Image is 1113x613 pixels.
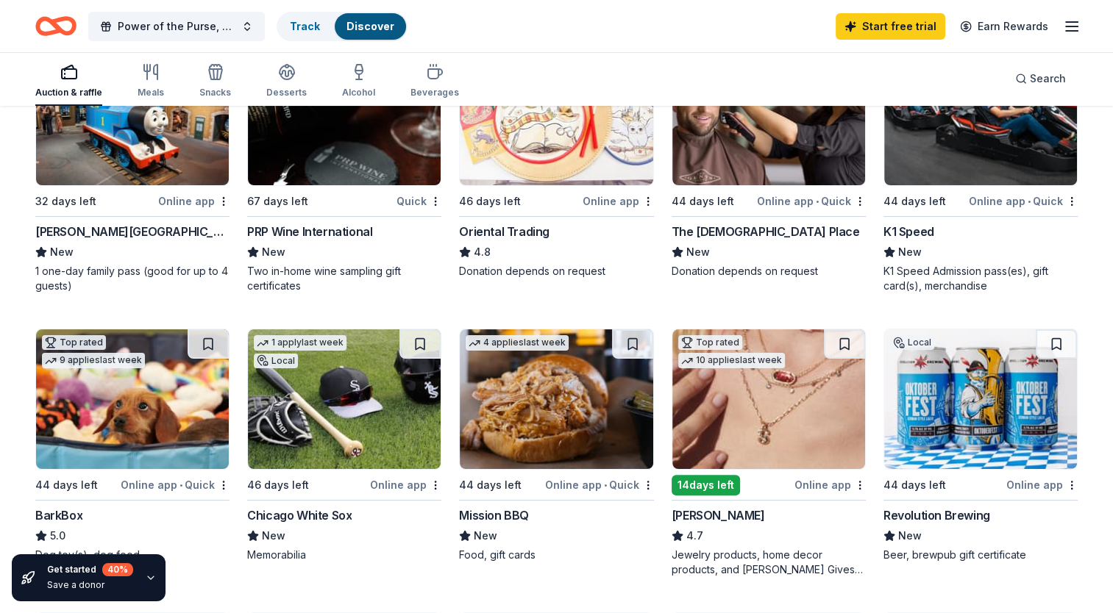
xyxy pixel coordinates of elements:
span: • [1028,196,1031,207]
div: Meals [138,87,164,98]
div: Mission BBQ [459,506,529,524]
img: Image for Mission BBQ [460,329,652,469]
div: 46 days left [247,476,309,494]
span: • [179,479,182,491]
span: • [816,196,819,207]
div: Memorabilia [247,548,441,562]
button: Power of the Purse, Women United [88,12,265,41]
span: 5.0 [50,527,65,545]
div: K1 Speed Admission pass(es), gift card(s), merchandise [883,264,1078,293]
a: Earn Rewards [951,13,1057,40]
img: Image for Kendra Scott [672,329,865,469]
div: [PERSON_NAME] [672,506,765,524]
div: Snacks [199,87,231,98]
div: Get started [47,563,133,576]
span: New [898,243,922,261]
button: Alcohol [342,57,375,106]
div: Online app Quick [545,476,654,494]
div: Online app Quick [121,476,230,494]
div: Desserts [266,87,307,98]
span: New [50,243,74,261]
div: 32 days left [35,193,96,210]
a: Image for K1 Speed3 applieslast week44 days leftOnline app•QuickK1 SpeedNewK1 Speed Admission pas... [883,45,1078,293]
a: Image for Mission BBQ4 applieslast week44 days leftOnline app•QuickMission BBQNewFood, gift cards [459,329,653,562]
div: Top rated [42,335,106,350]
a: Image for Oriental TradingTop rated12 applieslast week46 days leftOnline appOriental Trading4.8Do... [459,45,653,279]
button: Meals [138,57,164,106]
div: Chicago White Sox [247,506,352,524]
div: [PERSON_NAME][GEOGRAPHIC_DATA] [35,223,230,240]
span: New [686,243,710,261]
img: Image for The Gents Place [672,46,865,185]
a: Image for PRP Wine International12 applieslast week67 days leftQuickPRP Wine InternationalNewTwo ... [247,45,441,293]
div: Local [890,335,934,350]
div: K1 Speed [883,223,934,240]
div: Donation depends on request [459,264,653,279]
div: BarkBox [35,506,82,524]
span: New [898,527,922,545]
div: 14 days left [672,475,740,495]
div: Donation depends on request [672,264,866,279]
button: Desserts [266,57,307,106]
div: Two in-home wine sampling gift certificates [247,264,441,293]
div: The [DEMOGRAPHIC_DATA] Place [672,223,860,240]
div: Beverages [410,87,459,98]
div: Online app [583,192,654,210]
a: Image for Chicago White Sox1 applylast weekLocal46 days leftOnline appChicago White SoxNewMemorab... [247,329,441,562]
div: Food, gift cards [459,548,653,562]
div: Auction & raffle [35,87,102,98]
div: Oriental Trading [459,223,550,240]
a: Image for The Gents PlaceLocal44 days leftOnline app•QuickThe [DEMOGRAPHIC_DATA] PlaceNewDonation... [672,45,866,279]
a: Home [35,9,77,43]
div: Beer, brewpub gift certificate [883,548,1078,562]
div: Quick [397,192,441,210]
div: PRP Wine International [247,223,372,240]
div: 10 applies last week [678,353,785,368]
span: New [262,527,285,545]
a: Image for BarkBoxTop rated9 applieslast week44 days leftOnline app•QuickBarkBox5.0Dog toy(s), dog... [35,329,230,562]
div: 46 days left [459,193,521,210]
div: 44 days left [883,476,946,494]
img: Image for K1 Speed [884,46,1077,185]
div: 44 days left [459,476,522,494]
span: Power of the Purse, Women United [118,18,235,35]
button: Beverages [410,57,459,106]
div: Top rated [678,335,742,350]
img: Image for Oriental Trading [460,46,652,185]
div: Revolution Brewing [883,506,990,524]
div: 44 days left [883,193,946,210]
img: Image for Revolution Brewing [884,329,1077,469]
span: • [604,479,607,491]
button: Snacks [199,57,231,106]
div: Online app [794,476,866,494]
div: Local [254,354,298,368]
div: 44 days left [35,476,98,494]
div: Online app [158,192,230,210]
a: Start free trial [836,13,945,40]
a: Track [290,20,320,32]
span: New [262,243,285,261]
span: 4.8 [474,243,491,261]
div: Jewelry products, home decor products, and [PERSON_NAME] Gives Back event in-store or online (or ... [672,548,866,577]
span: 4.7 [686,527,703,545]
button: TrackDiscover [277,12,408,41]
a: Discover [346,20,394,32]
a: Image for Revolution BrewingLocal44 days leftOnline appRevolution BrewingNewBeer, brewpub gift ce... [883,329,1078,562]
div: Online app [1006,476,1078,494]
div: 4 applies last week [466,335,569,351]
div: 44 days left [672,193,734,210]
div: 67 days left [247,193,308,210]
div: 40 % [102,563,133,576]
button: Search [1003,64,1078,93]
div: 9 applies last week [42,353,145,368]
div: Online app Quick [969,192,1078,210]
img: Image for Chicago White Sox [248,329,441,469]
a: Image for Kohl Children's Museum1 applylast weekLocal32 days leftOnline app[PERSON_NAME][GEOGRAPH... [35,45,230,293]
div: 1 one-day family pass (good for up to 4 guests) [35,264,230,293]
div: Save a donor [47,579,133,591]
button: Auction & raffle [35,57,102,106]
img: Image for Kohl Children's Museum [36,46,229,185]
div: Alcohol [342,87,375,98]
div: 1 apply last week [254,335,346,351]
img: Image for PRP Wine International [248,46,441,185]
